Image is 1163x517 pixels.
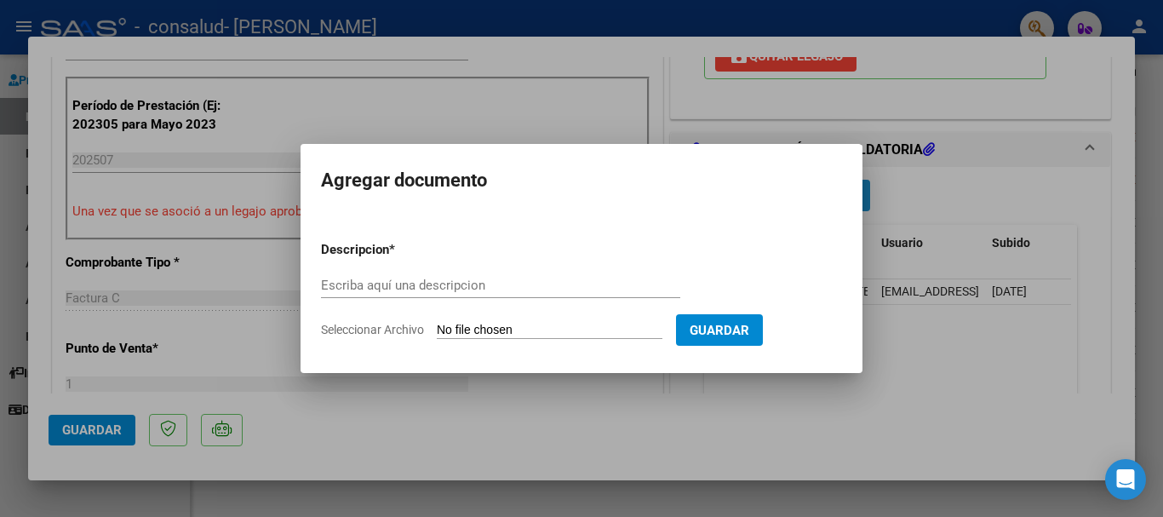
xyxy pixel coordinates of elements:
[690,323,749,338] span: Guardar
[321,323,424,336] span: Seleccionar Archivo
[321,164,842,197] h2: Agregar documento
[321,240,478,260] p: Descripcion
[676,314,763,346] button: Guardar
[1105,459,1146,500] div: Open Intercom Messenger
